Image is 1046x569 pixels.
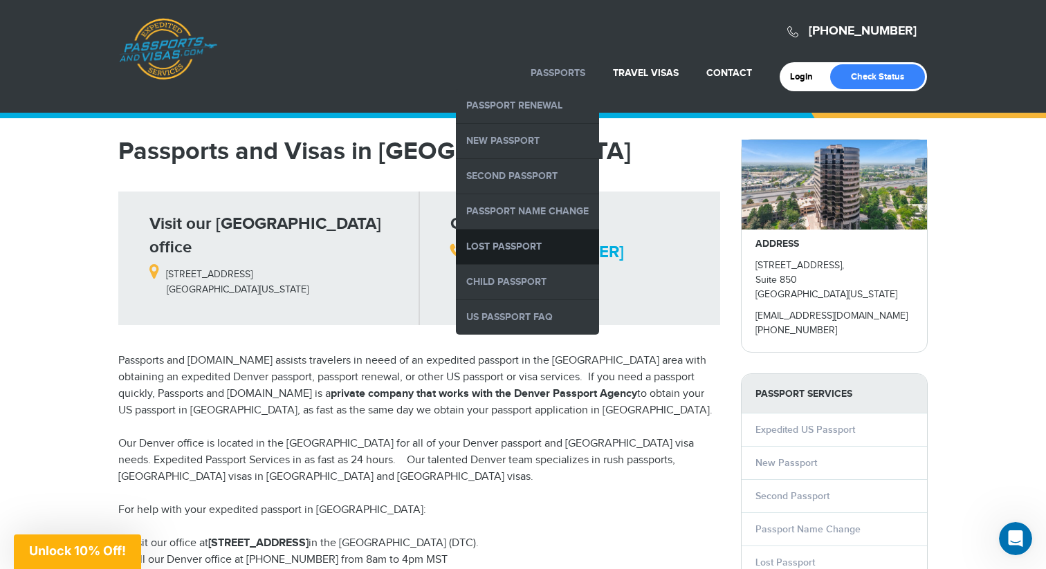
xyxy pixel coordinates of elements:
[531,67,585,79] a: Passports
[29,543,126,558] span: Unlock 10% Off!
[118,535,720,552] li: Visit our office at in the [GEOGRAPHIC_DATA] (DTC).
[149,259,409,297] p: [STREET_ADDRESS] [GEOGRAPHIC_DATA][US_STATE]
[755,523,861,535] a: Passport Name Change
[755,310,908,321] a: [EMAIL_ADDRESS][DOMAIN_NAME]
[742,140,927,230] img: passportsandvisas_denver_5251_dtc_parkway_-_28de80_-_029b8f063c7946511503b0bb3931d518761db640.jpg
[706,67,752,79] a: Contact
[456,159,599,194] a: Second Passport
[456,194,599,229] a: Passport Name Change
[118,502,720,519] p: For help with your expedited passport in [GEOGRAPHIC_DATA]:
[755,490,829,502] a: Second Passport
[456,88,599,123] a: Passport Renewal
[755,557,815,568] a: Lost Passport
[14,534,141,569] div: Unlock 10% Off!
[830,64,925,89] a: Check Status
[118,436,720,485] p: Our Denver office is located in the [GEOGRAPHIC_DATA] for all of your Denver passport and [GEOGRA...
[456,124,599,158] a: New Passport
[755,259,913,302] p: [STREET_ADDRESS], Suite 850 [GEOGRAPHIC_DATA][US_STATE]
[755,424,855,436] a: Expedited US Passport
[456,265,599,299] a: Child Passport
[331,387,637,400] strong: private company that works with the Denver Passport Agency
[755,457,817,469] a: New Passport
[742,374,927,413] strong: PASSPORT SERVICES
[613,67,679,79] a: Travel Visas
[450,214,567,234] strong: Give us a call at
[149,214,381,257] strong: Visit our [GEOGRAPHIC_DATA] office
[790,71,823,82] a: Login
[208,537,309,550] strong: [STREET_ADDRESS]
[456,300,599,335] a: US Passport FAQ
[456,230,599,264] a: Lost Passport
[118,353,720,419] p: Passports and [DOMAIN_NAME] assists travelers in neeed of an expedited passport in the [GEOGRAPHI...
[755,238,799,250] strong: ADDRESS
[809,24,917,39] a: [PHONE_NUMBER]
[755,324,913,338] p: [PHONE_NUMBER]
[118,139,720,164] h1: Passports and Visas in [GEOGRAPHIC_DATA]
[999,522,1032,555] iframe: Intercom live chat
[118,552,720,568] li: Call our Denver office at [PHONE_NUMBER] from 8am to 4pm MST
[119,18,217,80] a: Passports & [DOMAIN_NAME]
